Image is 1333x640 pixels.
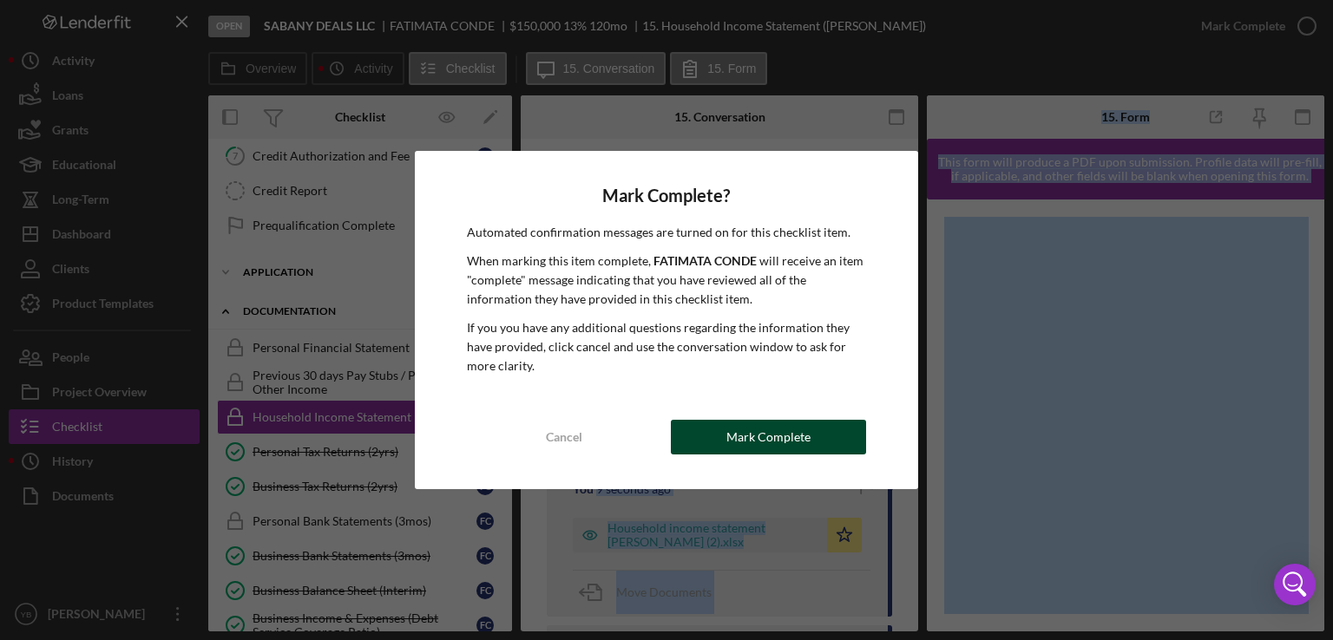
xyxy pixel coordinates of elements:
[653,253,757,268] b: FATIMATA CONDE
[467,223,867,242] p: Automated confirmation messages are turned on for this checklist item.
[467,420,662,454] button: Cancel
[1274,564,1316,605] div: Open Intercom Messenger
[467,186,867,206] h4: Mark Complete?
[467,251,867,310] p: When marking this item complete, will receive an item "complete" message indicating that you have...
[671,420,866,454] button: Mark Complete
[546,420,582,454] div: Cancel
[467,318,867,376] p: If you you have any additional questions regarding the information they have provided, click canc...
[726,420,811,454] div: Mark Complete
